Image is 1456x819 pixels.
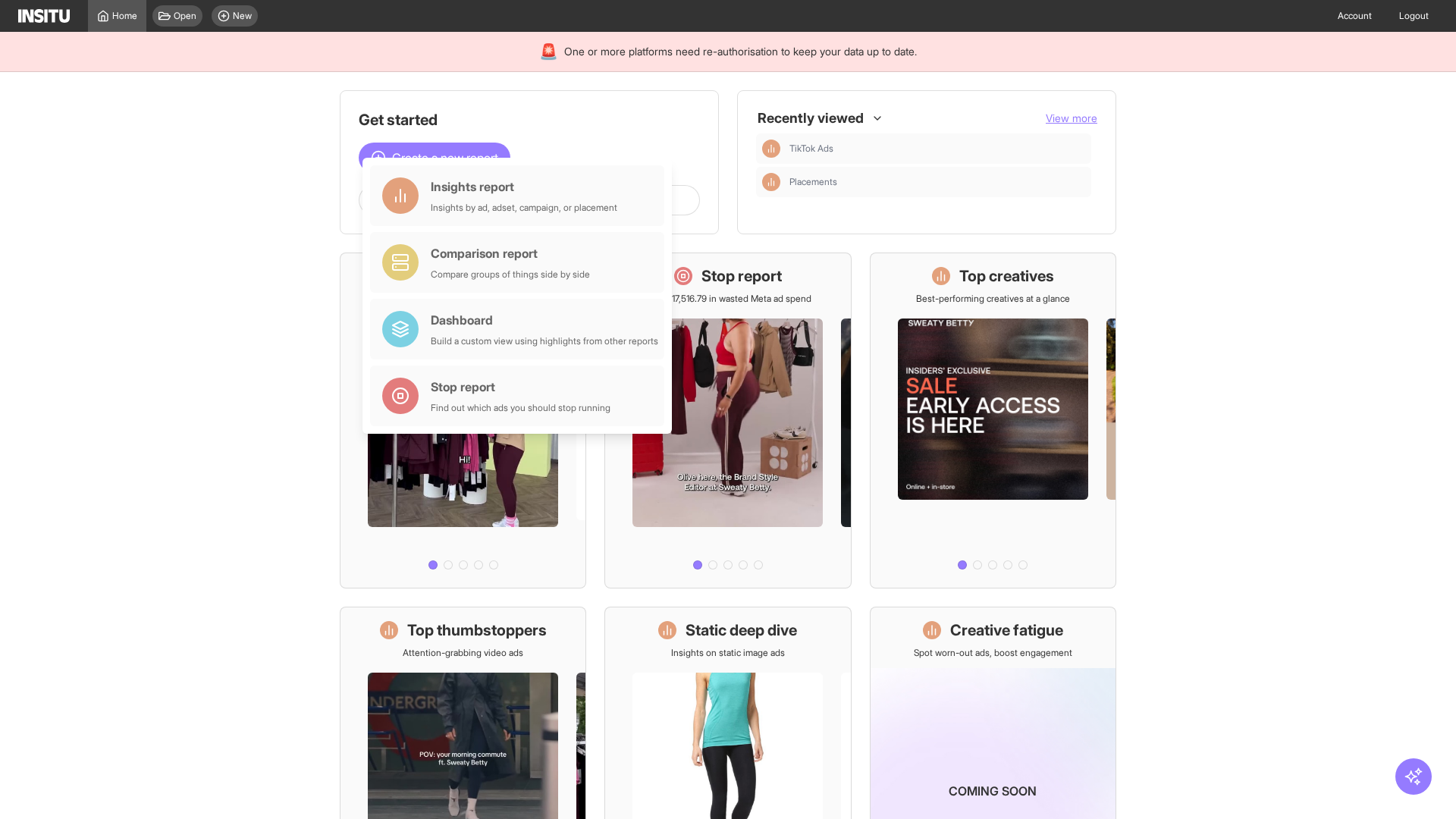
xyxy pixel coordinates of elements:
span: Open [174,10,196,22]
a: Top creativesBest-performing creatives at a glance [870,253,1116,588]
div: Compare groups of things side by side [431,268,590,281]
span: Placements [789,176,837,188]
a: Stop reportSave £17,516.79 in wasted Meta ad spend [604,253,851,588]
span: One or more platforms need re-authorisation to keep your data up to date. [564,44,917,59]
span: TikTok Ads [789,143,1085,155]
a: What's live nowSee all active ads instantly [340,253,586,588]
img: Logo [18,9,70,23]
h1: Top thumbstoppers [407,620,547,641]
div: Stop report [431,378,610,396]
h1: Stop report [701,265,782,287]
h1: Static deep dive [686,620,797,641]
div: Comparison report [431,244,590,262]
span: New [233,10,252,22]
div: Insights [762,140,780,158]
p: Attention-grabbing video ads [403,647,523,659]
span: Create a new report [392,149,498,167]
span: View more [1046,111,1097,124]
div: Insights by ad, adset, campaign, or placement [431,202,617,214]
span: Home [112,10,137,22]
h1: Top creatives [959,265,1054,287]
h1: Get started [359,109,700,130]
div: Find out which ads you should stop running [431,402,610,414]
p: Save £17,516.79 in wasted Meta ad spend [645,293,811,305]
div: Dashboard [431,311,658,329]
button: View more [1046,111,1097,126]
p: Best-performing creatives at a glance [916,293,1070,305]
div: 🚨 [539,41,558,62]
div: Insights [762,173,780,191]
div: Insights report [431,177,617,196]
button: Create a new report [359,143,510,173]
p: Insights on static image ads [671,647,785,659]
span: Placements [789,176,1085,188]
span: TikTok Ads [789,143,833,155]
div: Build a custom view using highlights from other reports [431,335,658,347]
